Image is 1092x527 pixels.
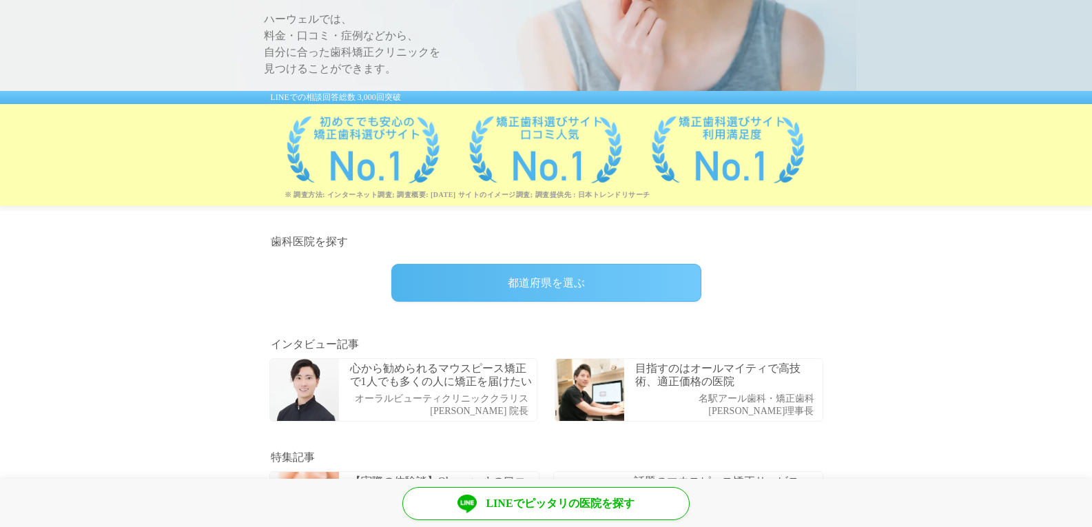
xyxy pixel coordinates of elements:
[271,449,822,466] h2: 特集記事
[264,44,856,61] span: 自分に合った歯科矯正クリニックを
[699,406,814,417] p: [PERSON_NAME]理事長
[264,61,856,77] span: 見つけることができます。
[264,28,856,44] span: 料金・口コミ・症例などから、
[271,234,822,250] h2: 歯科医院を探す
[635,362,819,388] p: 目指すのはオールマイティで高技術、適正価格の医院
[355,406,528,417] p: [PERSON_NAME] 院長
[391,264,701,302] div: 都道府県を選ぶ
[350,475,535,515] p: 【実際の体験談】Oh my teethの口コミを徹底解説！矯正のメリット・デメリットも紹介
[350,362,534,388] p: 心から勧められるマウスピース矯正で1人でも多くの人に矯正を届けたい
[236,91,856,104] div: LINEでの相談回答総数 3,000回突破
[262,351,545,428] a: 歯科医師_引野貴之先生心から勧められるマウスピース矯正で1人でも多くの人に矯正を届けたいオーラルビューティクリニッククラリス[PERSON_NAME] 院長
[270,359,339,421] img: 歯科医師_引野貴之先生
[555,359,624,421] img: 歯科医師_小池陵馬理事長_説明中(サムネイル用)
[264,11,856,28] span: ハーウェルでは、
[285,190,856,199] p: ※ 調査方法: インターネット調査; 調査概要: [DATE] サイトのイメージ調査; 調査提供先 : 日本トレンドリサーチ
[355,393,528,405] p: オーラルビューティクリニッククラリス
[271,336,822,353] h2: インタビュー記事
[402,487,690,520] a: LINEでピッタリの医院を探す
[634,475,819,501] p: 話題のマウスピース矯正サービスzenyum（ゼニュム）のご紹介
[699,393,814,405] p: 名駅アール歯科・矯正歯科
[548,351,830,428] a: 歯科医師_小池陵馬理事長_説明中(サムネイル用)目指すのはオールマイティで高技術、適正価格の医院名駅アール歯科・矯正歯科[PERSON_NAME]理事長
